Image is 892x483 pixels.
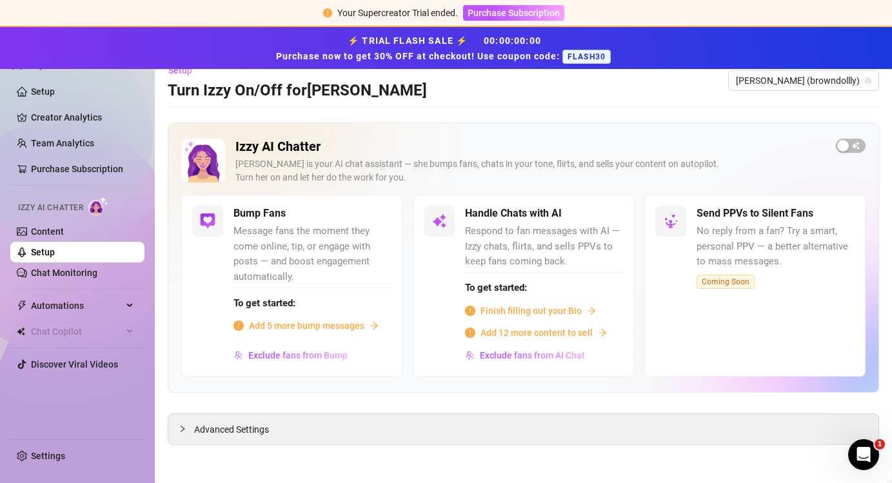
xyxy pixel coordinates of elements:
[235,157,826,184] div: [PERSON_NAME] is your AI chat assistant — she bumps fans, chats in your tone, flirts, and sells y...
[17,327,25,336] img: Chat Copilot
[465,306,475,316] span: info-circle
[480,350,585,360] span: Exclude fans from AI Chat
[234,351,243,360] img: svg%3e
[233,206,286,221] h5: Bump Fans
[276,51,562,61] strong: Purchase now to get 30% OFF at checkout! Use coupon code:
[663,213,679,229] img: svg%3e
[31,164,123,174] a: Purchase Subscription
[848,439,879,470] iframe: Intercom live chat
[31,451,65,461] a: Settings
[18,202,83,214] span: Izzy AI Chatter
[463,5,564,21] button: Purchase Subscription
[168,65,192,75] span: Setup
[31,359,118,370] a: Discover Viral Videos
[233,345,348,366] button: Exclude fans from Bump
[31,321,123,342] span: Chat Copilot
[276,35,616,61] strong: ⚡ TRIAL FLASH SALE ⚡
[31,268,97,278] a: Chat Monitoring
[697,206,813,221] h5: Send PPVs to Silent Fans
[31,226,64,237] a: Content
[233,224,391,284] span: Message fans the moment they come online, tip, or engage with posts — and boost engagement automa...
[465,345,586,366] button: Exclude fans from AI Chat
[248,350,348,360] span: Exclude fans from Bump
[17,301,27,311] span: thunderbolt
[337,8,458,18] span: Your Supercreator Trial ended.
[194,422,269,437] span: Advanced Settings
[465,328,475,338] span: info-circle
[370,321,379,330] span: arrow-right
[249,319,364,333] span: Add 5 more bump messages
[463,8,564,18] a: Purchase Subscription
[168,60,203,81] button: Setup
[736,71,871,90] span: Lina (browndollly)
[465,282,527,293] strong: To get started:
[598,328,607,337] span: arrow-right
[31,295,123,316] span: Automations
[179,422,194,436] div: collapsed
[431,213,447,229] img: svg%3e
[465,206,562,221] h5: Handle Chats with AI
[481,304,582,318] span: Finish filling out your Bio
[484,35,541,46] span: 00 : 00 : 00 : 00
[200,213,215,229] img: svg%3e
[233,297,295,309] strong: To get started:
[168,81,427,101] h3: Turn Izzy On/Off for [PERSON_NAME]
[31,86,55,97] a: Setup
[468,8,560,18] span: Purchase Subscription
[31,107,134,128] a: Creator Analytics
[864,77,872,84] span: team
[697,275,755,289] span: Coming Soon
[179,425,186,433] span: collapsed
[562,50,611,64] span: FLASH30
[88,197,108,215] img: AI Chatter
[587,306,596,315] span: arrow-right
[697,224,855,270] span: No reply from a fan? Try a smart, personal PPV — a better alternative to mass messages.
[233,320,244,331] span: info-circle
[466,351,475,360] img: svg%3e
[235,139,826,155] h2: Izzy AI Chatter
[465,224,623,270] span: Respond to fan messages with AI — Izzy chats, flirts, and sells PPVs to keep fans coming back.
[481,326,593,340] span: Add 12 more content to sell
[31,247,55,257] a: Setup
[31,138,94,148] a: Team Analytics
[323,8,332,17] span: exclamation-circle
[181,139,225,182] img: Izzy AI Chatter
[875,439,885,449] span: 1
